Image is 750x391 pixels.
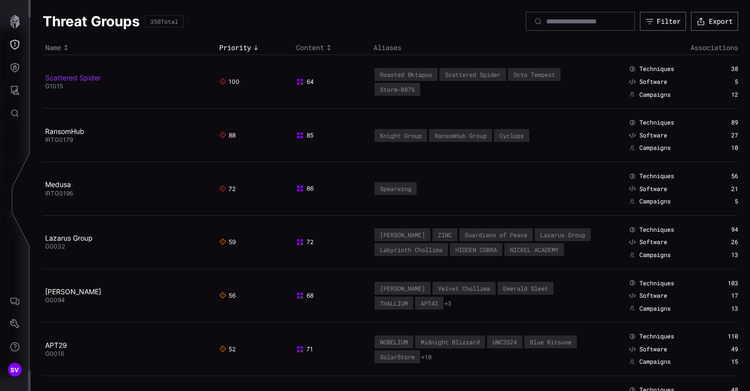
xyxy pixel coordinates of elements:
[421,300,438,307] div: APT43
[513,71,555,78] div: Octo Tempest
[380,338,408,345] div: NOBELIUM
[380,246,442,253] div: Labyrinth Chollima
[500,132,524,139] div: Cyclops
[371,41,603,55] th: Aliases
[380,71,432,78] div: Roasted 0ktapus
[380,132,422,139] div: Knight Group
[380,285,425,292] div: [PERSON_NAME]
[707,91,738,99] div: 12
[219,131,236,139] span: 88
[435,132,487,139] div: RansomHub Group
[691,12,738,31] button: Export
[639,238,667,246] span: Software
[510,246,559,253] div: NICKEL ACADEMY
[639,119,674,127] span: Techniques
[445,71,500,78] div: Scattered Spider
[10,365,19,375] span: SV
[45,350,64,357] span: G0016
[296,238,313,246] span: 72
[707,78,738,86] div: 5
[45,127,84,135] a: RansomHub
[150,18,178,24] div: 350 Total
[296,43,324,52] span: Content
[296,131,313,139] span: 85
[45,341,67,349] a: APT29
[219,345,236,353] span: 52
[639,172,674,180] span: Techniques
[707,305,738,313] div: 13
[219,43,251,52] span: Priority
[421,338,480,345] div: Midnight Blizzard
[219,185,236,193] span: 72
[296,185,313,193] span: 86
[530,338,571,345] div: Blue Kitsune
[707,185,738,193] div: 21
[639,358,671,366] span: Campaigns
[639,345,667,353] span: Software
[296,43,369,52] div: Toggle sort direction
[540,231,585,238] div: Lazarus Group
[503,285,548,292] div: Emerald Sleet
[707,345,738,353] div: 49
[45,73,101,82] a: Scattered Spider
[639,78,667,86] span: Software
[421,353,432,361] button: +10
[707,65,738,73] div: 38
[296,78,314,86] span: 64
[603,41,738,55] th: Associations
[296,292,313,300] span: 68
[639,332,674,340] span: Techniques
[380,185,411,192] div: Spearwing
[219,292,236,300] span: 56
[707,144,738,152] div: 10
[707,332,738,340] div: 110
[43,12,140,30] h1: Threat Groups
[0,358,29,381] button: SV
[639,91,671,99] span: Campaigns
[707,131,738,139] div: 27
[639,185,667,193] span: Software
[45,243,65,250] span: G0032
[455,246,497,253] div: HIDDEN COBRA
[45,190,73,197] span: IRTG0196
[707,238,738,246] div: 26
[296,345,313,353] span: 71
[707,197,738,205] div: 5
[707,279,738,287] div: 103
[707,119,738,127] div: 89
[45,180,71,189] a: Medusa
[219,43,292,52] div: Toggle sort direction
[45,136,73,143] span: IRTG0179
[707,172,738,180] div: 56
[707,292,738,300] div: 17
[380,86,415,93] div: Storm-0875
[640,12,686,31] button: Filter
[639,65,674,73] span: Techniques
[657,17,681,26] div: Filter
[639,144,671,152] span: Campaigns
[707,226,738,234] div: 94
[45,82,63,90] span: G1015
[707,358,738,366] div: 15
[219,78,240,86] span: 100
[45,43,214,52] div: Toggle sort direction
[465,231,527,238] div: Guardians of Peace
[380,300,408,307] div: THALLIUM
[45,296,65,304] span: G0094
[45,234,93,242] a: Lazarus Group
[639,279,674,287] span: Techniques
[639,226,674,234] span: Techniques
[219,238,236,246] span: 59
[639,197,671,205] span: Campaigns
[639,292,667,300] span: Software
[380,231,425,238] div: [PERSON_NAME]
[45,287,101,296] a: [PERSON_NAME]
[444,300,451,308] button: +3
[639,251,671,259] span: Campaigns
[493,338,517,345] div: UNC3524
[438,231,452,238] div: ZINC
[639,305,671,313] span: Campaigns
[380,353,415,360] div: SolarStorm
[639,131,667,139] span: Software
[707,251,738,259] div: 13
